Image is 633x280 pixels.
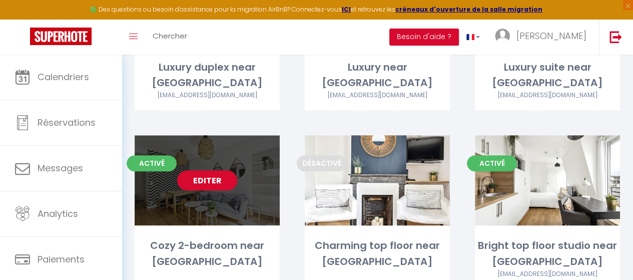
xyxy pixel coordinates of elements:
a: ... [PERSON_NAME] [487,20,599,55]
img: Super Booking [30,28,92,45]
span: Paiements [38,253,85,265]
div: Airbnb [135,91,280,100]
span: Activé [467,155,517,171]
div: Luxury near [GEOGRAPHIC_DATA] [305,60,450,91]
span: Messages [38,162,83,174]
div: Charming top floor near [GEOGRAPHIC_DATA] [305,238,450,269]
a: Chercher [145,20,195,55]
button: Ouvrir le widget de chat LiveChat [8,4,38,34]
div: Luxury suite near [GEOGRAPHIC_DATA] [475,60,620,91]
div: Luxury duplex near [GEOGRAPHIC_DATA] [135,60,280,91]
div: Airbnb [475,91,620,100]
img: logout [609,31,622,43]
span: Activé [127,155,177,171]
div: Airbnb [475,269,620,279]
span: Réservations [38,116,96,129]
div: Cozy 2-bedroom near [GEOGRAPHIC_DATA] [135,238,280,269]
img: ... [495,29,510,44]
span: Calendriers [38,71,89,83]
span: Analytics [38,207,78,220]
a: Editer [177,170,237,190]
span: Désactivé [297,155,347,171]
span: Chercher [153,31,187,41]
div: Airbnb [305,91,450,100]
a: créneaux d'ouverture de la salle migration [395,5,542,14]
div: Bright top floor studio near [GEOGRAPHIC_DATA] [475,238,620,269]
button: Besoin d'aide ? [389,29,459,46]
span: [PERSON_NAME] [516,30,586,42]
a: ICI [342,5,351,14]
